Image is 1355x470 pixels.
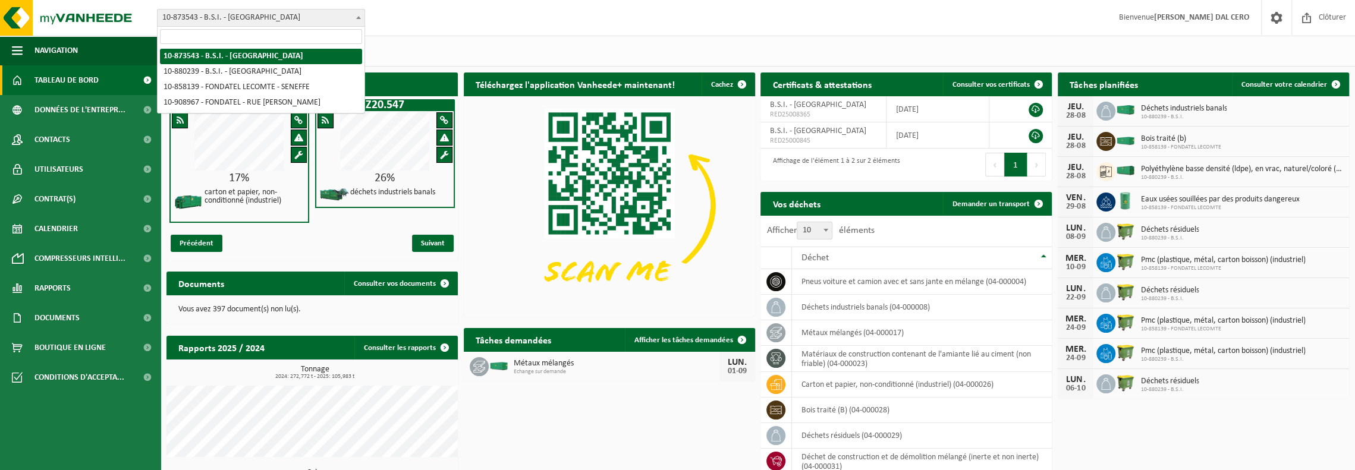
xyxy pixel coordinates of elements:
[792,423,1052,449] td: déchets résiduels (04-000029)
[34,362,124,392] span: Conditions d'accepta...
[760,72,883,96] h2: Certificats & attestations
[1064,375,1087,384] div: LUN.
[171,172,308,184] div: 17%
[412,235,454,252] span: Suivant
[792,372,1052,398] td: carton et papier, non-conditionné (industriel) (04-000026)
[34,65,99,95] span: Tableau de bord
[160,49,362,64] li: 10-873543 - B.S.I. - [GEOGRAPHIC_DATA]
[166,272,236,295] h2: Documents
[1140,144,1221,151] span: 10-858139 - FONDATEL LECOMTE
[1140,174,1343,181] span: 10-880239 - B.S.I.
[1140,326,1305,333] span: 10-858139 - FONDATEL LECOMTE
[1064,233,1087,241] div: 08-09
[1064,172,1087,181] div: 28-08
[1064,263,1087,272] div: 10-09
[174,187,203,217] img: HK-XZ-20-GN-00
[625,328,754,352] a: Afficher les tâches demandées
[725,358,749,367] div: LUN.
[1064,294,1087,302] div: 22-09
[1115,312,1136,332] img: WB-1100-HPE-GN-50
[1115,105,1136,115] img: HK-XC-40-GN-00
[1154,13,1249,22] strong: [PERSON_NAME] DAL CERO
[344,272,457,295] a: Consulter vos documents
[178,305,446,314] p: Vous avez 397 document(s) non lu(s).
[172,374,458,380] span: 2024: 272,772 t - 2025: 105,983 t
[354,280,436,288] span: Consulter vos documents
[1064,314,1087,324] div: MER.
[1140,377,1199,386] span: Déchets résiduels
[1115,165,1136,176] img: HK-XA-40-GN-00
[1064,223,1087,233] div: LUN.
[886,96,989,122] td: [DATE]
[1241,81,1327,89] span: Consulter votre calendrier
[354,336,457,359] a: Consulter les rapports
[943,72,1051,96] a: Consulter vos certificats
[1140,225,1199,235] span: Déchets résiduels
[1140,204,1299,212] span: 10-858139 - FONDATEL LECOMTE
[34,273,71,303] span: Rapports
[464,328,563,351] h2: Tâches demandées
[1140,356,1305,363] span: 10-880239 - B.S.I.
[34,95,125,125] span: Données de l'entrepr...
[172,365,458,380] h3: Tonnage
[34,303,80,333] span: Documents
[769,100,866,109] span: B.S.I. - [GEOGRAPHIC_DATA]
[766,226,874,235] label: Afficher éléments
[1140,113,1227,121] span: 10-880239 - B.S.I.
[1115,342,1136,362] img: WB-1100-HPE-GN-50
[157,9,365,27] span: 10-873543 - B.S.I. - SENEFFE
[952,81,1030,89] span: Consulter vos certificats
[166,336,276,359] h2: Rapports 2025 / 2024
[1064,345,1087,354] div: MER.
[725,367,749,376] div: 01-09
[1064,324,1087,332] div: 24-09
[792,346,1052,372] td: matériaux de construction contenant de l'amiante lié au ciment (non friable) (04-000023)
[205,188,304,205] h4: carton et papier, non-conditionné (industriel)
[318,99,452,111] h1: Z20.547
[769,127,866,135] span: B.S.I. - [GEOGRAPHIC_DATA]
[1064,163,1087,172] div: JEU.
[792,295,1052,320] td: déchets industriels banals (04-000008)
[1064,193,1087,203] div: VEN.
[1140,195,1299,204] span: Eaux usées souillées par des produits dangereux
[350,188,435,197] h4: déchets industriels banals
[1140,104,1227,113] span: Déchets industriels banals
[158,10,364,26] span: 10-873543 - B.S.I. - SENEFFE
[319,187,349,202] img: HK-XZ-20-GN-01
[1115,373,1136,393] img: WB-1100-HPE-GN-50
[985,153,1004,176] button: Previous
[514,368,719,376] span: Echange sur demande
[801,253,828,263] span: Déchet
[769,136,877,146] span: RED25000845
[1064,133,1087,142] div: JEU.
[1115,191,1136,211] img: LP-LD-00200-MET-21
[464,72,687,96] h2: Téléchargez l'application Vanheede+ maintenant!
[316,172,454,184] div: 26%
[1140,165,1343,174] span: Polyéthylène basse densité (ldpe), en vrac, naturel/coloré (80/20)
[792,320,1052,346] td: métaux mélangés (04-000017)
[1115,282,1136,302] img: WB-1100-HPE-GN-50
[702,72,754,96] button: Cachez
[711,81,733,89] span: Cachez
[1027,153,1046,176] button: Next
[514,359,719,368] span: Métaux mélangés
[34,36,78,65] span: Navigation
[1232,72,1348,96] a: Consulter votre calendrier
[1140,286,1199,295] span: Déchets résiduels
[1115,135,1136,146] img: HK-XC-30-GN-00
[886,122,989,149] td: [DATE]
[1140,346,1305,356] span: Pmc (plastique, métal, carton boisson) (industriel)
[34,154,83,184] span: Utilisateurs
[792,398,1052,423] td: bois traité (B) (04-000028)
[1064,112,1087,120] div: 28-08
[1140,386,1199,393] span: 10-880239 - B.S.I.
[1064,384,1087,393] div: 06-10
[1058,72,1149,96] h2: Tâches planifiées
[952,200,1030,208] span: Demander un transport
[34,184,76,214] span: Contrat(s)
[797,222,832,239] span: 10
[1140,235,1199,242] span: 10-880239 - B.S.I.
[634,336,733,344] span: Afficher les tâches demandées
[1064,284,1087,294] div: LUN.
[34,125,70,154] span: Contacts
